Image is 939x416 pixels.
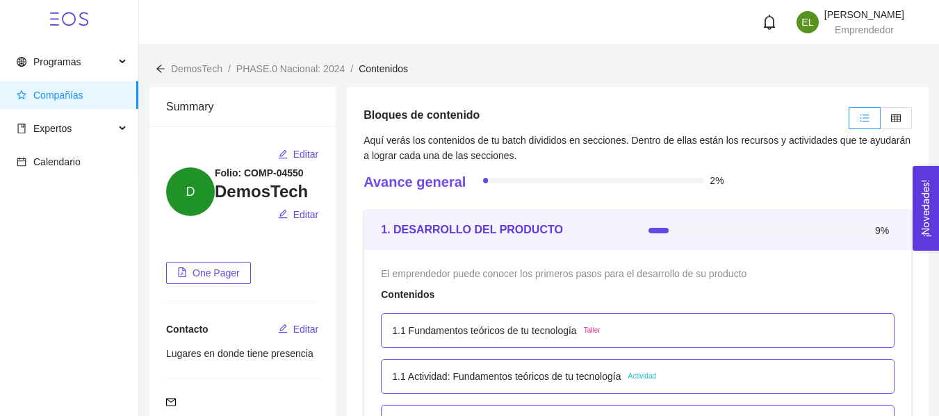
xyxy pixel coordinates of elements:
span: [PERSON_NAME] [824,9,904,20]
span: file-pdf [177,267,187,278]
span: Contacto [166,324,209,335]
span: bell [762,15,777,30]
span: global [17,57,26,67]
span: star [17,90,26,100]
h4: Avance general [364,172,466,192]
span: / [228,63,231,74]
span: El emprendedor puede conocer los primeros pasos para el desarrollo de su producto [381,268,746,279]
span: Contenidos [359,63,408,74]
span: D [186,167,195,216]
p: 1.1 Fundamentos teóricos de tu tecnología [392,323,576,338]
span: mail [166,397,176,407]
span: Taller [584,325,601,336]
strong: Contenidos [381,289,434,300]
span: 9% [875,226,895,235]
div: Summary [166,87,319,126]
button: editEditar [277,203,320,226]
span: Compañías [33,90,83,101]
span: Lugares en donde tiene presencia [166,348,313,359]
p: 1.1 Actividad: Fundamentos teóricos de tu tecnología [392,369,621,384]
span: / [350,63,353,74]
strong: 1. DESARROLLO DEL PRODUCTO [381,224,563,235]
span: calendar [17,157,26,167]
span: One Pager [193,265,240,281]
span: edit [278,149,288,160]
h3: DemosTech [215,181,319,203]
span: Editar [293,322,319,337]
span: Calendario [33,156,81,167]
span: book [17,124,26,133]
span: Editar [293,207,319,222]
strong: Folio: COMP-04550 [215,167,304,178]
span: arrow-left [156,64,165,74]
h5: Bloques de contenido [364,107,480,124]
span: edit [278,209,288,220]
span: 2% [710,176,729,185]
span: table [891,113,901,123]
span: Programas [33,56,81,67]
span: DemosTech [171,63,222,74]
span: edit [278,324,288,335]
span: Aquí verás los contenidos de tu batch divididos en secciones. Dentro de ellas están los recursos ... [364,135,911,161]
span: EL [801,11,813,33]
span: PHASE.0 Nacional: 2024 [236,63,345,74]
span: Emprendedor [835,24,894,35]
button: editEditar [277,318,320,340]
span: Actividad [628,371,656,382]
span: Expertos [33,123,72,134]
button: editEditar [277,143,320,165]
span: Editar [293,147,319,162]
span: unordered-list [860,113,869,123]
button: file-pdfOne Pager [166,262,251,284]
button: Open Feedback Widget [913,166,939,251]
